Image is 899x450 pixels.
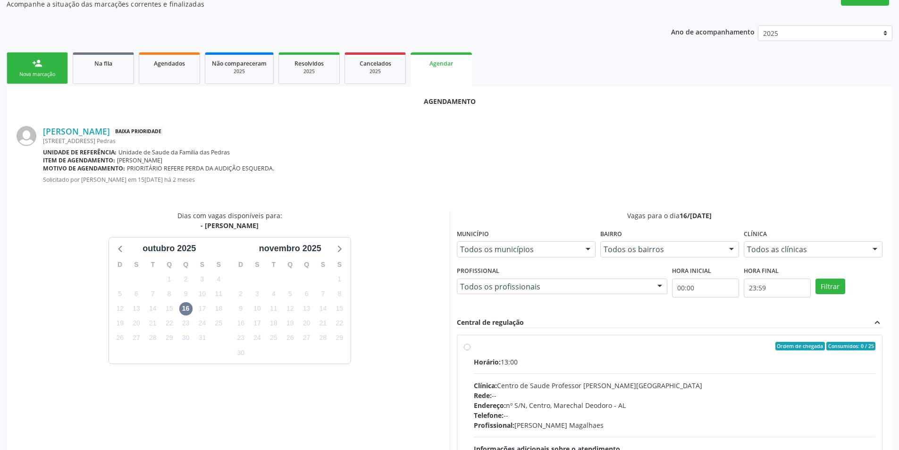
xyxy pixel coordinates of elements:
span: terça-feira, 11 de novembro de 2025 [267,302,280,315]
span: domingo, 19 de outubro de 2025 [113,317,126,330]
div: - [PERSON_NAME] [177,221,282,230]
span: Profissional: [474,421,514,430]
span: domingo, 5 de outubro de 2025 [113,287,126,300]
span: sábado, 25 de outubro de 2025 [212,317,225,330]
span: Agendar [429,59,453,68]
div: Vagas para o dia [457,211,883,221]
span: Horário: [474,357,501,366]
span: quarta-feira, 19 de novembro de 2025 [284,317,297,330]
div: person_add [32,58,42,68]
span: Endereço: [474,401,506,410]
input: Selecione o horário [744,279,811,297]
div: S [331,257,348,272]
span: Todos os bairros [604,245,720,254]
div: Dias com vagas disponíveis para: [177,211,282,230]
b: Motivo de agendamento: [43,164,125,172]
span: quinta-feira, 27 de novembro de 2025 [300,331,313,345]
span: sábado, 18 de outubro de 2025 [212,302,225,315]
span: terça-feira, 14 de outubro de 2025 [146,302,160,315]
span: sábado, 1 de novembro de 2025 [333,272,346,286]
span: quarta-feira, 26 de novembro de 2025 [284,331,297,345]
label: Hora inicial [672,264,711,279]
span: sábado, 4 de outubro de 2025 [212,272,225,286]
span: sábado, 29 de novembro de 2025 [333,331,346,345]
span: quarta-feira, 8 de outubro de 2025 [163,287,176,300]
span: segunda-feira, 20 de outubro de 2025 [130,317,143,330]
span: domingo, 30 de novembro de 2025 [234,346,247,359]
label: Profissional [457,264,499,279]
span: terça-feira, 25 de novembro de 2025 [267,331,280,345]
div: outubro 2025 [139,242,200,255]
span: Todos as clínicas [747,245,863,254]
span: sexta-feira, 10 de outubro de 2025 [195,287,209,300]
span: Unidade de Saude da Familia das Pedras [118,148,230,156]
span: quinta-feira, 6 de novembro de 2025 [300,287,313,300]
span: quinta-feira, 23 de outubro de 2025 [179,317,193,330]
label: Clínica [744,227,767,242]
span: terça-feira, 18 de novembro de 2025 [267,317,280,330]
div: D [112,257,128,272]
span: Agendados [154,59,185,68]
div: 2025 [352,68,399,75]
span: segunda-feira, 3 de novembro de 2025 [251,287,264,300]
div: S [194,257,210,272]
span: quarta-feira, 22 de outubro de 2025 [163,317,176,330]
span: domingo, 12 de outubro de 2025 [113,302,126,315]
span: quinta-feira, 20 de novembro de 2025 [300,317,313,330]
span: quinta-feira, 30 de outubro de 2025 [179,331,193,345]
span: PRIORITÁRIO REFERE PERDA DA AUDIÇÃO ESQUERDA. [127,164,274,172]
div: -- [474,410,876,420]
label: Município [457,227,489,242]
span: quarta-feira, 5 de novembro de 2025 [284,287,297,300]
span: sexta-feira, 21 de novembro de 2025 [316,317,329,330]
span: sexta-feira, 28 de novembro de 2025 [316,331,329,345]
span: [PERSON_NAME] [117,156,162,164]
span: 16/[DATE] [680,211,712,220]
div: Centro de Saude Professor [PERSON_NAME][GEOGRAPHIC_DATA] [474,381,876,391]
span: Telefone: [474,411,504,420]
span: sábado, 11 de outubro de 2025 [212,287,225,300]
label: Hora final [744,264,779,279]
p: Ano de acompanhamento [671,25,755,37]
span: quinta-feira, 16 de outubro de 2025 [179,302,193,315]
div: S [128,257,145,272]
div: Q [161,257,177,272]
b: Item de agendamento: [43,156,115,164]
div: Q [282,257,298,272]
div: Nova marcação [14,71,61,78]
span: Na fila [94,59,112,68]
span: Consumidos: 0 / 25 [826,342,875,350]
div: S [249,257,266,272]
span: Baixa Prioridade [113,127,163,136]
span: segunda-feira, 10 de novembro de 2025 [251,302,264,315]
span: Todos os profissionais [460,282,648,291]
b: Unidade de referência: [43,148,117,156]
div: 2025 [212,68,267,75]
a: [PERSON_NAME] [43,126,110,136]
div: T [265,257,282,272]
span: domingo, 16 de novembro de 2025 [234,317,247,330]
div: T [144,257,161,272]
span: segunda-feira, 6 de outubro de 2025 [130,287,143,300]
span: quarta-feira, 12 de novembro de 2025 [284,302,297,315]
span: sábado, 22 de novembro de 2025 [333,317,346,330]
span: terça-feira, 7 de outubro de 2025 [146,287,160,300]
div: [STREET_ADDRESS] Pedras [43,137,882,145]
span: sexta-feira, 17 de outubro de 2025 [195,302,209,315]
img: img [17,126,36,146]
span: terça-feira, 28 de outubro de 2025 [146,331,160,345]
div: nº S/N, Centro, Marechal Deodoro - AL [474,400,876,410]
div: novembro 2025 [255,242,325,255]
span: Rede: [474,391,492,400]
span: terça-feira, 21 de outubro de 2025 [146,317,160,330]
span: segunda-feira, 24 de novembro de 2025 [251,331,264,345]
span: sábado, 8 de novembro de 2025 [333,287,346,300]
span: sexta-feira, 24 de outubro de 2025 [195,317,209,330]
span: sexta-feira, 7 de novembro de 2025 [316,287,329,300]
span: segunda-feira, 17 de novembro de 2025 [251,317,264,330]
span: Ordem de chegada [775,342,825,350]
div: [PERSON_NAME] Magalhaes [474,420,876,430]
span: quarta-feira, 15 de outubro de 2025 [163,302,176,315]
span: sexta-feira, 14 de novembro de 2025 [316,302,329,315]
p: Solicitado por [PERSON_NAME] em 15[DATE] há 2 meses [43,176,882,184]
